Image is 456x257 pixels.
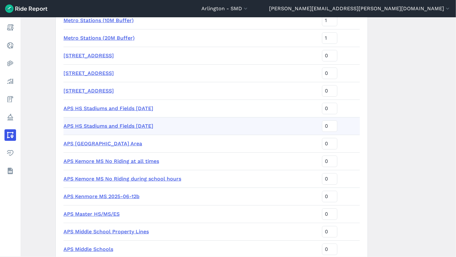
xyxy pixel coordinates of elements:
[4,147,16,159] a: Health
[4,58,16,69] a: Heatmaps
[63,211,120,217] a: APS Master HS/MS/ES
[63,35,135,41] a: Metro Stations (20M Buffer)
[269,5,451,12] button: [PERSON_NAME][EMAIL_ADDRESS][PERSON_NAME][DOMAIN_NAME]
[4,93,16,105] a: Fees
[63,105,153,111] a: APS HS Stadiums and Fields [DATE]
[4,111,16,123] a: Policy
[63,17,134,23] a: Metro Stations (10M Buffer)
[63,141,142,147] a: APS [GEOGRAPHIC_DATA] Area
[63,176,181,182] a: APS Kemore MS No Riding during school hours
[4,22,16,33] a: Report
[4,40,16,51] a: Realtime
[63,123,153,129] a: APS HS Stadiums and Fields [DATE]
[4,165,16,177] a: Datasets
[63,52,114,59] a: [STREET_ADDRESS]
[63,246,113,252] a: APS Middle Schools
[63,158,159,164] a: APS Kemore MS No Riding at all times
[63,229,149,235] a: APS Middle School Property Lines
[63,193,139,199] a: APS Kenmore MS 2025-06-12b
[201,5,249,12] button: Arlington - SMD
[5,4,47,13] img: Ride Report
[4,129,16,141] a: Areas
[63,70,114,76] a: [STREET_ADDRESS]
[4,76,16,87] a: Analyze
[63,88,114,94] a: [STREET_ADDRESS]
